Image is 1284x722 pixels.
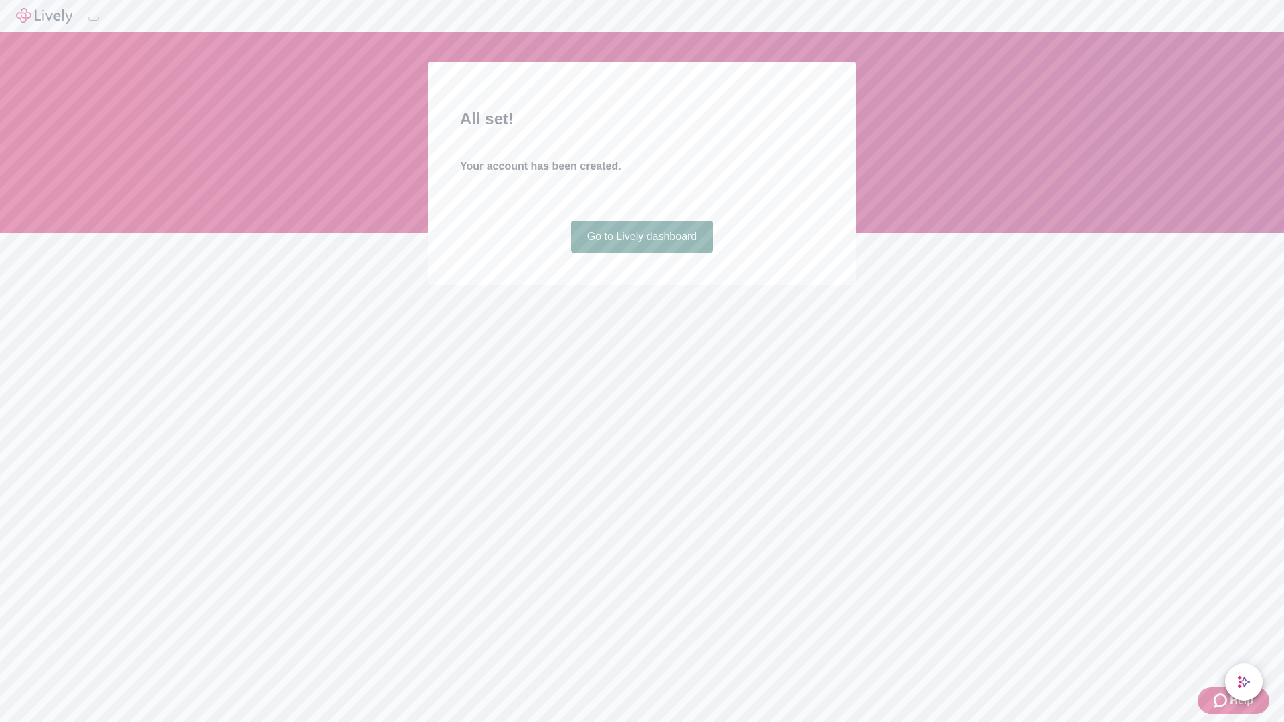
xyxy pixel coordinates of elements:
[1198,687,1269,714] button: Zendesk support iconHelp
[1230,693,1253,709] span: Help
[571,221,714,253] a: Go to Lively dashboard
[460,158,824,174] h4: Your account has been created.
[1214,693,1230,709] svg: Zendesk support icon
[88,17,99,21] button: Log out
[1225,663,1263,701] button: chat
[16,8,72,24] img: Lively
[1237,675,1251,689] svg: Lively AI Assistant
[460,107,824,131] h2: All set!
